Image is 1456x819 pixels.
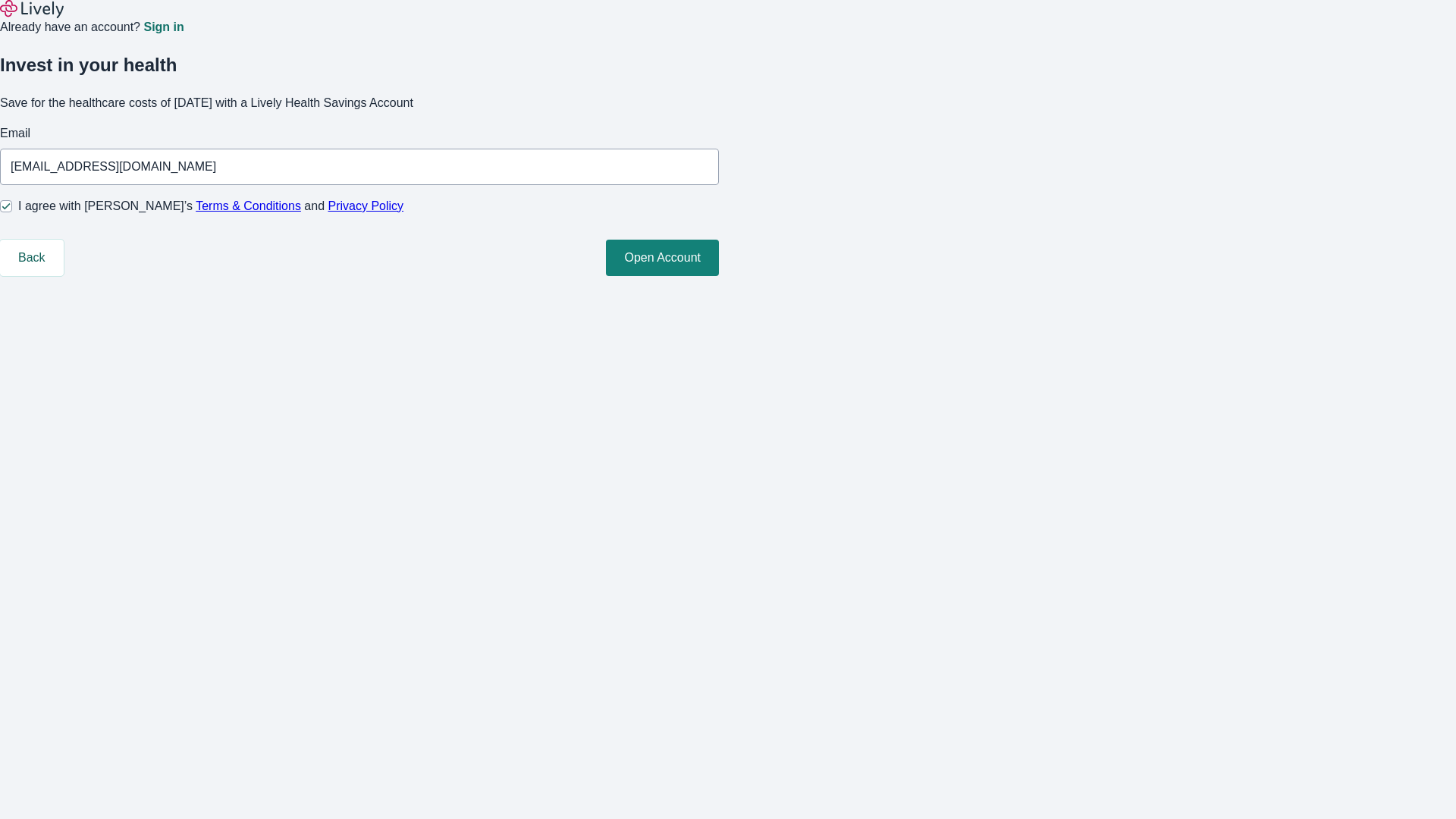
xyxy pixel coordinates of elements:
a: Sign in [143,21,184,33]
button: Open Account [606,240,719,276]
a: Privacy Policy [328,199,404,212]
span: I agree with [PERSON_NAME]’s and [18,197,403,215]
a: Terms & Conditions [196,199,301,212]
